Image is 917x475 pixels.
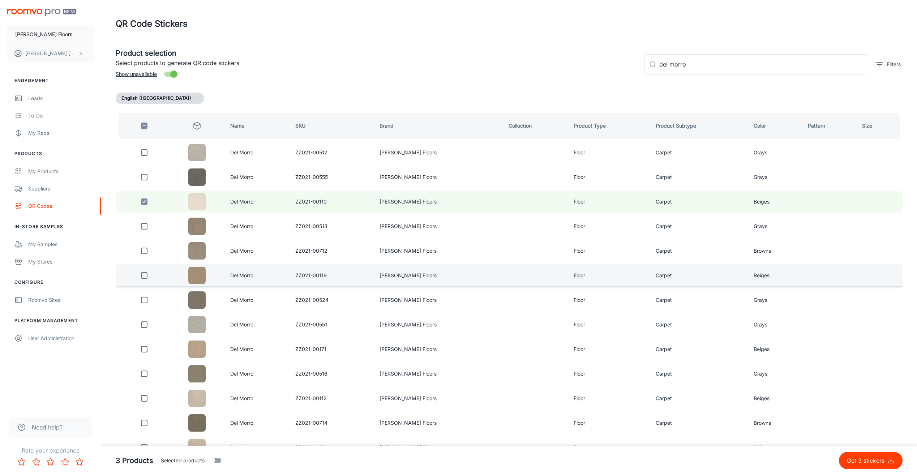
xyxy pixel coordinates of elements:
button: Rate 4 star [58,455,72,469]
td: Floor [568,314,650,335]
button: [PERSON_NAME] [PERSON_NAME] [7,44,94,63]
h5: 3 Products [116,455,153,466]
td: ZZ021-00551 [290,314,374,335]
td: Browns [748,240,802,262]
td: [PERSON_NAME] Floors [374,215,503,237]
p: Select products to generate QR code stickers [116,59,638,67]
td: Floor [568,265,650,286]
button: Rate 1 star [14,455,29,469]
div: My Samples [28,240,94,248]
td: [PERSON_NAME] Floors [374,166,503,188]
td: Beiges [748,388,802,409]
td: Grays [748,314,802,335]
td: Beiges [748,265,802,286]
th: Collection [503,113,568,139]
p: Get 3 stickers [847,456,887,465]
th: Pattern [802,113,856,139]
td: ZZ021-00524 [290,289,374,311]
td: Del Morro [224,437,290,458]
td: Carpet [650,265,747,286]
img: Roomvo PRO Beta [7,9,76,16]
td: Carpet [650,166,747,188]
span: Need help? [32,423,63,432]
td: Carpet [650,363,747,385]
div: My Stores [28,258,94,266]
button: Rate 2 star [29,455,43,469]
p: [PERSON_NAME] Floors [15,30,72,38]
div: Roomvo Sites [28,296,94,304]
td: ZZ021-00110 [290,191,374,213]
td: Carpet [650,289,747,311]
button: filter [874,59,903,70]
td: Del Morro [224,338,290,360]
td: Floor [568,437,650,458]
div: To-do [28,112,94,120]
div: Leads [28,94,94,102]
td: Floor [568,338,650,360]
td: [PERSON_NAME] Floors [374,142,503,163]
td: Beiges [748,437,802,458]
th: Brand [374,113,503,139]
td: Carpet [650,142,747,163]
th: SKU [290,113,374,139]
td: ZZ021-00714 [290,412,374,434]
div: QR Codes [28,202,94,210]
input: Search by SKU, brand, collection... [659,54,868,74]
div: User Administration [28,334,94,342]
td: Del Morro [224,314,290,335]
div: My Products [28,167,94,175]
td: Floor [568,412,650,434]
td: [PERSON_NAME] Floors [374,412,503,434]
td: [PERSON_NAME] Floors [374,240,503,262]
div: Suppliers [28,185,94,193]
td: ZZ021-00516 [290,363,374,385]
td: Carpet [650,388,747,409]
td: Carpet [650,314,747,335]
button: English ([GEOGRAPHIC_DATA]) [116,93,204,104]
td: Carpet [650,240,747,262]
td: Carpet [650,437,747,458]
td: Del Morro [224,388,290,409]
h1: QR Code Stickers [116,17,188,30]
td: [PERSON_NAME] Floors [374,338,503,360]
span: Selected products [161,457,205,465]
td: ZZ021-00512 [290,142,374,163]
td: Browns [748,412,802,434]
td: Floor [568,363,650,385]
button: [PERSON_NAME] Floors [7,25,94,44]
td: Carpet [650,215,747,237]
td: Carpet [650,338,747,360]
td: Grays [748,142,802,163]
button: Rate 3 star [43,455,58,469]
td: [PERSON_NAME] Floors [374,191,503,213]
td: ZZ021-00119 [290,265,374,286]
th: Size [856,113,903,139]
td: Del Morro [224,412,290,434]
td: ZZ021-00513 [290,215,374,237]
td: Del Morro [224,215,290,237]
td: Del Morro [224,265,290,286]
td: ZZ021-00712 [290,240,374,262]
th: Name [224,113,290,139]
td: Floor [568,388,650,409]
td: Beiges [748,191,802,213]
td: Floor [568,289,650,311]
td: Grays [748,215,802,237]
td: ZZ021-00111 [290,437,374,458]
td: Beiges [748,338,802,360]
td: Grays [748,289,802,311]
td: Carpet [650,412,747,434]
td: Grays [748,363,802,385]
div: My Reps [28,129,94,137]
td: ZZ021-00171 [290,338,374,360]
th: Product Subtype [650,113,747,139]
p: [PERSON_NAME] [PERSON_NAME] [25,50,76,57]
td: Carpet [650,191,747,213]
h5: Product selection [116,48,638,59]
p: Rate your experience [6,446,95,455]
td: Floor [568,215,650,237]
td: Del Morro [224,191,290,213]
th: Product Type [568,113,650,139]
td: Floor [568,240,650,262]
td: [PERSON_NAME] Floors [374,314,503,335]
